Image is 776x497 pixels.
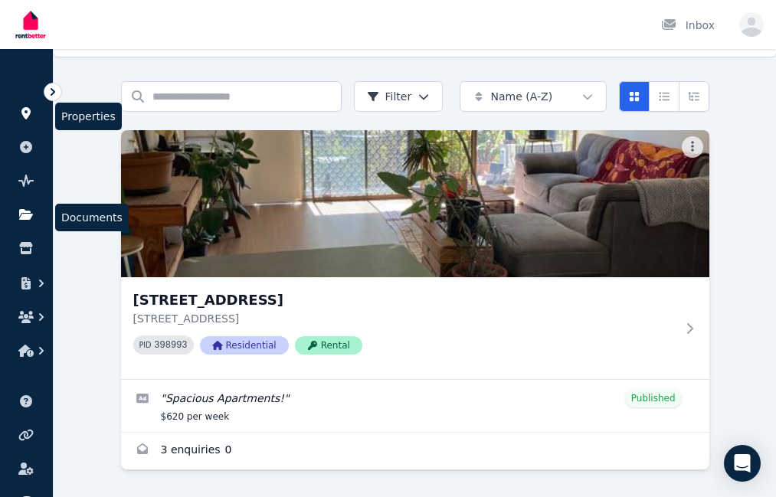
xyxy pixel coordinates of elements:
button: Filter [354,81,444,112]
span: Rental [295,336,362,355]
button: Card view [619,81,650,112]
div: View options [619,81,709,112]
p: [STREET_ADDRESS] [133,311,676,326]
span: Name (A-Z) [491,89,553,104]
img: RentBetter [12,5,49,44]
h3: [STREET_ADDRESS] [133,289,676,311]
button: Name (A-Z) [460,81,607,112]
span: Filter [367,89,412,104]
button: Expanded list view [679,81,709,112]
code: 398993 [154,340,187,351]
img: 7/28 Primrose St, Sherwood [121,130,709,277]
button: More options [682,136,703,158]
a: 7/28 Primrose St, Sherwood[STREET_ADDRESS][STREET_ADDRESS]PID 398993ResidentialRental [121,130,709,379]
span: Properties [61,109,116,124]
a: Edit listing: Spacious Apartments! [121,380,709,432]
span: Residential [200,336,289,355]
div: Open Intercom Messenger [724,445,761,482]
small: PID [139,341,152,349]
span: Documents [61,210,123,225]
a: Enquiries for 7/28 Primrose St, Sherwood [121,433,709,469]
div: Inbox [661,18,715,33]
button: Compact list view [649,81,679,112]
